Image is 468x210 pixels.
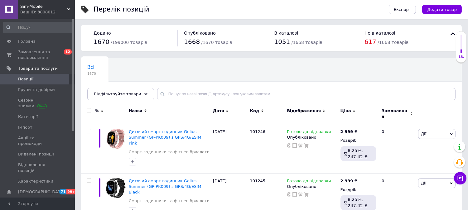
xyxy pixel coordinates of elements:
[348,197,368,208] span: 8.25%, 247.42 ₴
[18,39,36,44] span: Головна
[287,108,321,114] span: Відображення
[340,138,376,143] div: Роздріб
[340,179,353,183] b: 2 999
[20,4,67,9] span: Sim-Mobile
[18,98,58,109] span: Сезонні знижки
[129,198,210,204] a: Смарт-годинники та фітнес-браслети
[421,181,426,185] span: Дії
[18,49,58,60] span: Замовлення та повідомлення
[287,184,337,189] div: Опубліковано
[18,114,38,120] span: Категорії
[184,38,200,45] span: 1668
[274,38,290,45] span: 1051
[250,108,259,114] span: Код
[201,40,232,45] span: / 1670 товарів
[129,129,201,145] a: Дитячий смарт годинник Gelius Summer (GP-PK009) з GPS/4G/ESIM Pink
[106,129,126,149] img: Детские смарт часы Gelius Summer (GP-PK009) з GPS/4G/ESIM Pink
[3,22,74,33] input: Пошук
[184,31,216,36] span: Опубліковано
[94,92,141,96] span: Відфільтруйте товари
[250,179,266,183] span: 101245
[287,179,331,185] span: Готово до відправки
[422,5,462,14] button: Додати товар
[95,108,99,114] span: %
[340,129,353,134] b: 2 999
[94,38,109,45] span: 1670
[87,64,94,70] span: Всі
[18,189,64,195] span: [DEMOGRAPHIC_DATA]
[64,49,72,55] span: 12
[66,189,77,194] span: 99+
[364,38,376,45] span: 617
[292,40,322,45] span: / 1668 товарів
[287,129,331,136] span: Готово до відправки
[94,31,111,36] span: Додано
[59,189,66,194] span: 71
[157,88,456,100] input: Пошук по назві позиції, артикулу і пошуковим запитам
[454,172,466,184] button: Чат з покупцем
[129,179,201,194] a: Дитячий смарт годинник Gelius Summer (GP-PK009) з GPS/4G/ESIM Black
[427,7,457,12] span: Додати товар
[394,7,411,12] span: Експорт
[382,108,408,119] span: Замовлення
[18,76,33,82] span: Позиції
[340,178,358,184] div: ₴
[20,9,75,15] div: Ваш ID: 3808012
[129,108,142,114] span: Назва
[18,125,32,130] span: Імпорт
[274,31,298,36] span: В каталозі
[18,135,58,146] span: Акції та промокоди
[213,108,224,114] span: Дата
[456,55,466,59] div: 1%
[421,131,426,136] span: Дії
[111,40,147,45] span: / 199000 товарів
[106,178,126,198] img: Детские смарт часы Gelius Summer (GP-PK009) з GPS/4G/ESIM Black
[378,124,417,174] div: 0
[340,129,358,135] div: ₴
[94,6,149,13] div: Перелік позицій
[18,151,54,157] span: Видалені позиції
[389,5,416,14] button: Експорт
[87,71,96,76] span: 1670
[378,40,408,45] span: / 1668 товарів
[287,135,337,140] div: Опубліковано
[364,31,395,36] span: Не в каталозі
[18,66,58,71] span: Товари та послуги
[18,162,58,173] span: Відновлення позицій
[340,108,351,114] span: Ціна
[211,124,248,174] div: [DATE]
[340,187,376,193] div: Роздріб
[348,148,368,159] span: 8.25%, 247.42 ₴
[18,179,53,184] span: Характеристики
[18,87,55,93] span: Групи та добірки
[129,149,210,155] a: Смарт-годинники та фітнес-браслети
[250,129,266,134] span: 101246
